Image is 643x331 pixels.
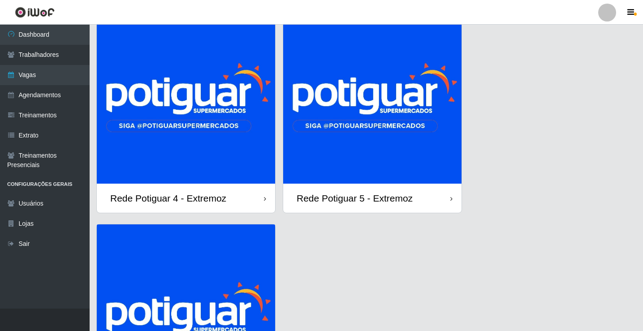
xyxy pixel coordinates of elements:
img: CoreUI Logo [15,7,55,18]
div: Rede Potiguar 5 - Extremoz [297,193,413,204]
img: cardImg [283,5,462,184]
div: Rede Potiguar 4 - Extremoz [110,193,226,204]
a: Rede Potiguar 5 - Extremoz [283,5,462,213]
a: Rede Potiguar 4 - Extremoz [97,5,275,213]
img: cardImg [97,5,275,184]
